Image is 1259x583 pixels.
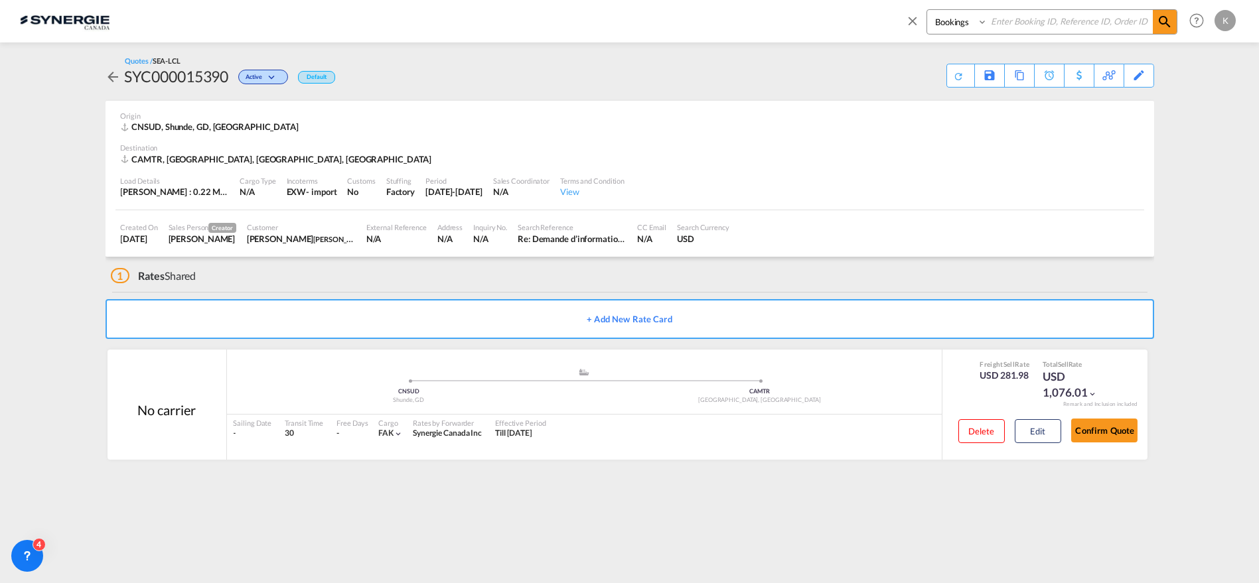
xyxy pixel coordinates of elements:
[234,418,272,428] div: Sailing Date
[394,429,403,438] md-icon: icon-chevron-down
[386,186,415,198] div: Factory Stuffing
[234,428,272,439] div: -
[1015,419,1061,443] button: Edit
[366,233,427,245] div: N/A
[1157,14,1173,30] md-icon: icon-magnify
[952,69,966,84] md-icon: icon-refresh
[905,9,926,41] span: icon-close
[378,428,394,438] span: FAK
[493,186,550,198] div: N/A
[495,418,546,428] div: Effective Period
[1185,9,1215,33] div: Help
[1215,10,1236,31] div: K
[125,56,181,66] div: Quotes /SEA-LCL
[111,269,196,283] div: Shared
[1153,10,1177,34] span: icon-magnify
[132,121,299,132] span: CNSUD, Shunde, GD, [GEOGRAPHIC_DATA]
[1058,360,1069,368] span: Sell
[121,176,230,186] div: Load Details
[138,269,165,282] span: Rates
[106,69,121,85] md-icon: icon-arrow-left
[121,186,230,198] div: [PERSON_NAME] : 0.22 MT | Volumetric Wt : 6.13 CBM | Chargeable Wt : 6.13 W/M
[425,186,482,198] div: 15 Oct 2025
[988,10,1153,33] input: Enter Booking ID, Reference ID, Order ID
[121,222,158,232] div: Created On
[980,369,1030,382] div: USD 281.98
[413,428,482,438] span: Synergie Canada Inc
[493,176,550,186] div: Sales Coordinator
[954,64,968,82] div: Quote PDF is not available at this time
[378,418,403,428] div: Cargo
[366,222,427,232] div: External Reference
[265,74,281,82] md-icon: icon-chevron-down
[169,222,236,233] div: Sales Person
[228,66,291,87] div: Change Status Here
[413,428,482,439] div: Synergie Canada Inc
[1071,419,1138,442] button: Confirm Quote
[106,66,125,87] div: icon-arrow-left
[287,176,337,186] div: Incoterms
[386,176,415,186] div: Stuffing
[347,186,375,198] div: No
[560,176,625,186] div: Terms and Condition
[285,418,323,428] div: Transit Time
[234,396,585,405] div: Shunde, GD
[1185,9,1208,32] span: Help
[111,268,130,283] span: 1
[121,153,435,165] div: CAMTR, Montreal, QC, Americas
[584,387,935,396] div: CAMTR
[247,233,356,245] div: Luca Khuon
[637,233,666,245] div: N/A
[473,222,507,232] div: Inquiry No.
[247,222,356,232] div: Customer
[1043,359,1109,369] div: Total Rate
[975,64,1004,87] div: Save As Template
[121,143,1139,153] div: Destination
[584,396,935,405] div: [GEOGRAPHIC_DATA], [GEOGRAPHIC_DATA]
[169,233,236,245] div: Karen Mercier
[637,222,666,232] div: CC Email
[20,6,110,36] img: 1f56c880d42311ef80fc7dca854c8e59.png
[413,418,482,428] div: Rates by Forwarder
[437,233,463,245] div: N/A
[240,176,276,186] div: Cargo Type
[560,186,625,198] div: View
[125,66,229,87] div: SYC000015390
[121,233,158,245] div: 10 Oct 2025
[208,223,236,233] span: Creator
[306,186,336,198] div: - import
[1003,360,1015,368] span: Sell
[106,299,1154,339] button: + Add New Rate Card
[518,233,627,245] div: Re: Demande d’information et soumission – Transport Foshan (Chine) vers Montréal fr：Yarry
[285,428,323,439] div: 30
[905,13,920,28] md-icon: icon-close
[121,111,1139,121] div: Origin
[336,428,339,439] div: -
[121,121,302,133] div: CNSUD, Shunde, GD, Europe
[238,70,288,84] div: Change Status Here
[234,387,585,396] div: CNSUD
[437,222,463,232] div: Address
[1088,389,1097,399] md-icon: icon-chevron-down
[958,419,1005,443] button: Delete
[495,428,532,439] div: Till 09 Nov 2025
[677,233,729,245] div: USD
[425,176,482,186] div: Period
[336,418,368,428] div: Free Days
[677,222,729,232] div: Search Currency
[495,428,532,438] span: Till [DATE]
[298,71,334,84] div: Default
[137,401,195,419] div: No carrier
[518,222,627,232] div: Search Reference
[313,233,369,244] span: [PERSON_NAME]
[347,176,375,186] div: Customs
[246,73,265,86] span: Active
[576,369,592,375] md-icon: assets/icons/custom/ship-fill.svg
[287,186,307,198] div: EXW
[980,359,1030,369] div: Freight Rate
[473,233,507,245] div: N/A
[153,56,181,65] span: SEA-LCL
[1053,401,1148,408] div: Remark and Inclusion included
[1043,369,1109,401] div: USD 1,076.01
